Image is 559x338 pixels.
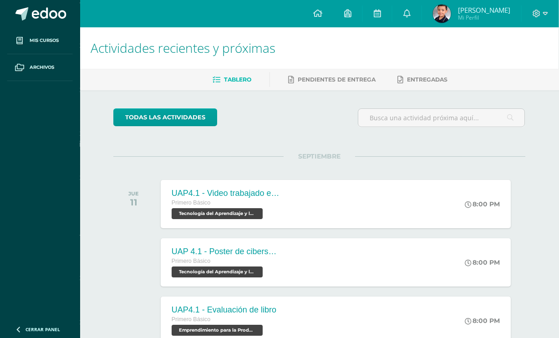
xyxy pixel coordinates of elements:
[172,266,263,277] span: Tecnología del Aprendizaje y la Comunicación 'D'
[284,152,355,160] span: SEPTIEMBRE
[172,316,210,323] span: Primero Básico
[91,39,275,56] span: Actividades recientes y próximas
[213,72,251,87] a: Tablero
[172,247,281,256] div: UAP 4.1 - Poster de ciberseguridad
[128,197,139,208] div: 11
[7,54,73,81] a: Archivos
[25,326,60,333] span: Cerrar panel
[172,200,210,206] span: Primero Básico
[288,72,376,87] a: Pendientes de entrega
[113,108,217,126] a: todas las Actividades
[465,317,500,325] div: 8:00 PM
[358,109,525,127] input: Busca una actividad próxima aquí...
[298,76,376,83] span: Pendientes de entrega
[397,72,447,87] a: Entregadas
[172,325,263,336] span: Emprendimiento para la Productividad y Robótica 'D'
[465,258,500,266] div: 8:00 PM
[407,76,447,83] span: Entregadas
[458,14,510,21] span: Mi Perfil
[224,76,251,83] span: Tablero
[458,5,510,15] span: [PERSON_NAME]
[172,208,263,219] span: Tecnología del Aprendizaje y la Comunicación 'D'
[172,258,210,264] span: Primero Básico
[128,190,139,197] div: JUE
[7,27,73,54] a: Mis cursos
[465,200,500,208] div: 8:00 PM
[30,37,59,44] span: Mis cursos
[172,189,281,198] div: UAP4.1 - Video trabajado en grupos
[433,5,451,23] img: 6380f7223d33ed0d524e5a0318251f2e.png
[172,305,276,315] div: UAP4.1 - Evaluación de libro
[30,64,55,71] span: Archivos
